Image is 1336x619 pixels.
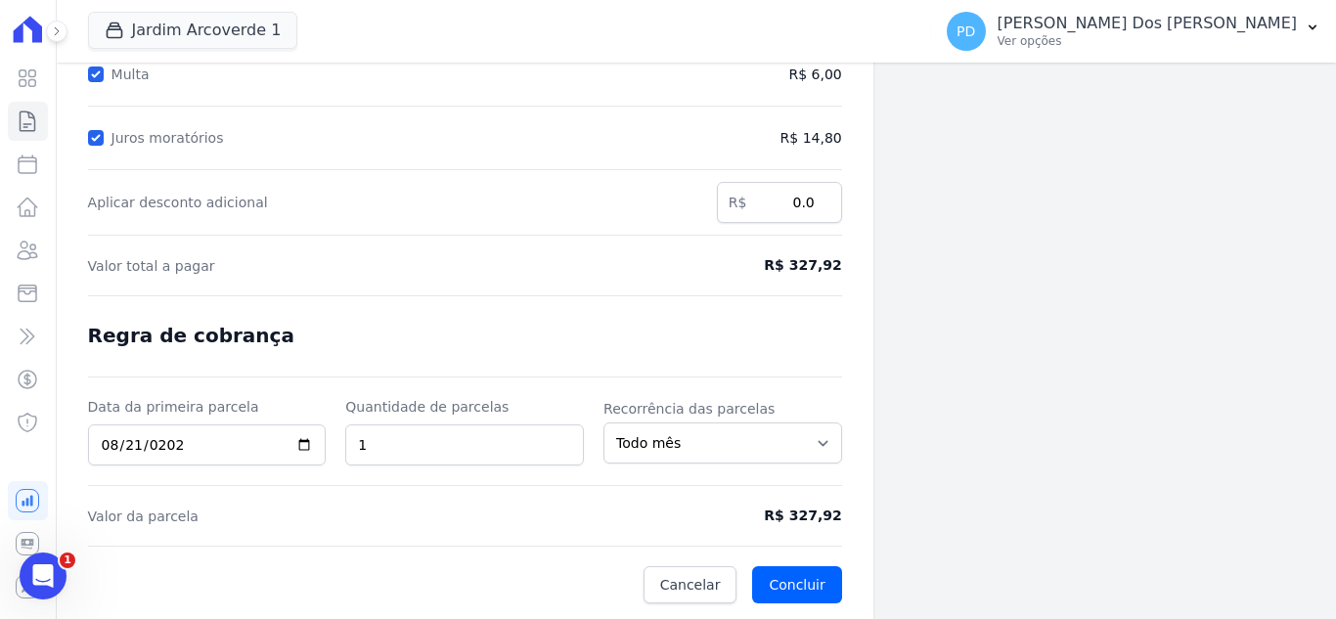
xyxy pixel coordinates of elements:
iframe: Intercom live chat [20,553,67,599]
span: 1 [60,553,75,568]
label: Juros moratórios [111,130,232,146]
span: R$ 14,80 [668,128,842,149]
button: PD [PERSON_NAME] Dos [PERSON_NAME] Ver opções [931,4,1336,59]
label: Aplicar desconto adicional [88,193,697,212]
span: R$ 6,00 [668,65,842,85]
p: Ver opções [998,33,1297,49]
span: R$ 327,92 [668,255,842,276]
button: Concluir [752,566,841,603]
label: Recorrência das parcelas [603,399,842,419]
span: Regra de cobrança [88,324,294,347]
a: Cancelar [644,566,737,603]
label: Data da primeira parcela [88,397,327,417]
span: Valor total a pagar [88,256,648,276]
span: Valor da parcela [88,507,648,526]
span: Cancelar [660,575,721,595]
span: PD [957,24,975,38]
span: R$ 327,92 [668,506,842,526]
p: [PERSON_NAME] Dos [PERSON_NAME] [998,14,1297,33]
label: Quantidade de parcelas [345,397,584,417]
label: Multa [111,66,157,82]
button: Jardim Arcoverde 1 [88,12,298,49]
